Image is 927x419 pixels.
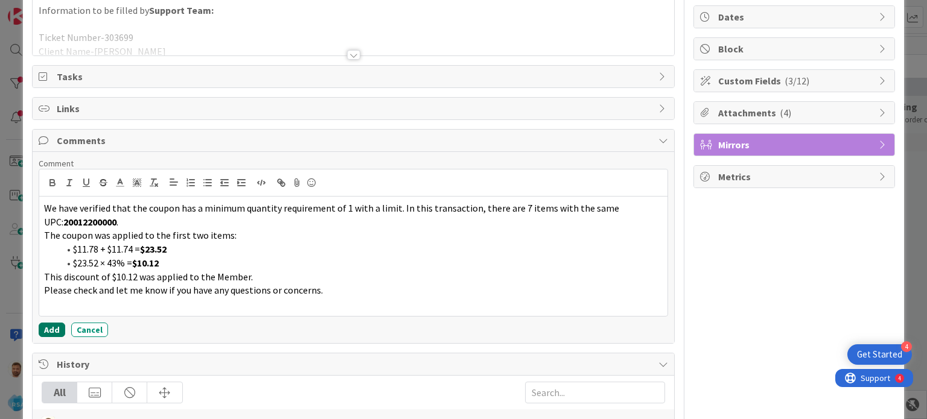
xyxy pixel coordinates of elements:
div: 4 [901,341,912,352]
span: The coupon was applied to the first two items: [44,229,237,241]
span: We have verified that the coupon has a minimum quantity requirement of 1 with a limit. In this tr... [44,202,621,228]
input: Search... [525,382,665,403]
strong: $23.52 [140,243,167,255]
span: Dates [718,10,873,24]
span: $11.78 + $11.74 = [73,243,140,255]
strong: 20012200000 [63,216,116,228]
div: Open Get Started checklist, remaining modules: 4 [847,344,912,365]
div: Get Started [857,348,902,361]
span: Block [718,42,873,56]
span: ( 3/12 ) [785,75,809,87]
div: All [42,382,77,403]
span: . [116,216,118,228]
span: This discount of $10.12 was applied to the Member. [44,271,253,283]
span: Please check and let me know if you have any questions or concerns. [44,284,323,296]
span: Support [25,2,55,16]
span: Tasks [57,69,652,84]
span: Links [57,101,652,116]
strong: Support Team: [149,4,214,16]
span: Custom Fields [718,74,873,88]
strong: $10.12 [132,257,159,269]
span: ( 4 ) [780,107,791,119]
span: Comment [39,158,74,169]
span: Comments [57,133,652,148]
span: Mirrors [718,137,873,152]
span: Metrics [718,169,873,184]
span: History [57,357,652,371]
span: $23.52 × 43% = [73,257,132,269]
p: Information to be filled by [39,4,667,17]
button: Add [39,323,65,337]
div: 4 [63,5,66,14]
button: Cancel [71,323,108,337]
span: Attachments [718,106,873,120]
